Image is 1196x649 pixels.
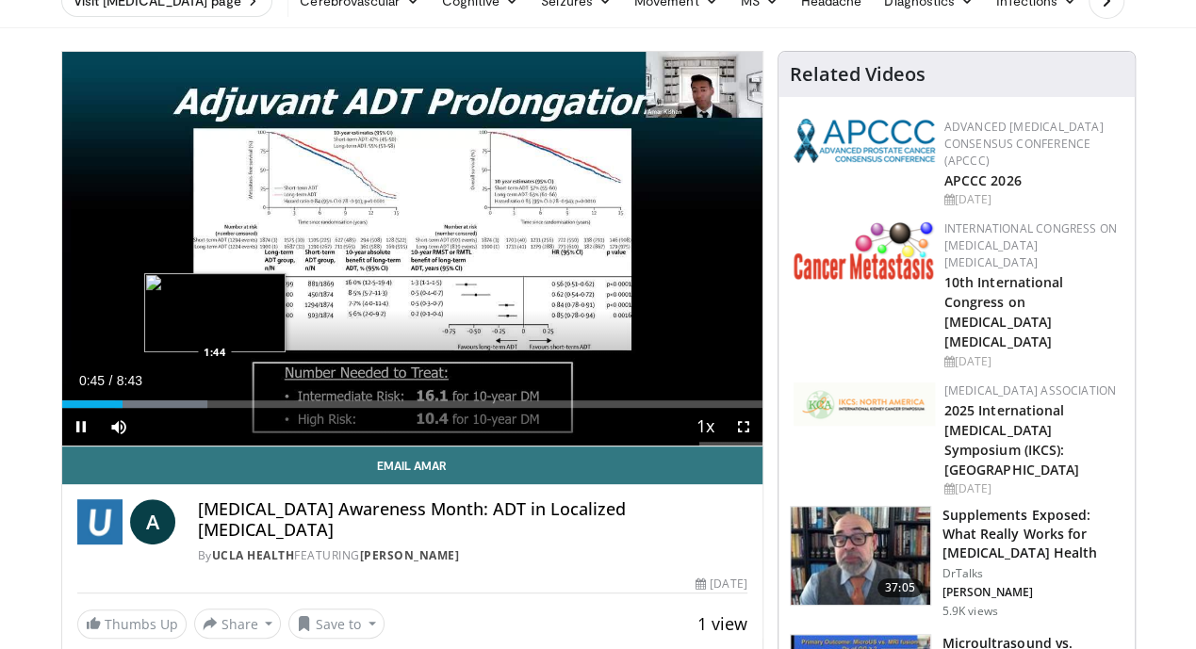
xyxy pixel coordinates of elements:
[100,408,138,446] button: Mute
[725,408,762,446] button: Fullscreen
[77,609,187,639] a: Thumbs Up
[877,578,923,597] span: 37:05
[198,499,747,540] h4: [MEDICAL_DATA] Awareness Month: ADT in Localized [MEDICAL_DATA]
[696,576,746,592] div: [DATE]
[944,220,1117,270] a: International Congress on [MEDICAL_DATA] [MEDICAL_DATA]
[62,408,100,446] button: Pause
[944,273,1064,350] a: 10th International Congress on [MEDICAL_DATA] [MEDICAL_DATA]
[62,52,762,446] video-js: Video Player
[942,604,998,619] p: 5.9K views
[791,507,930,605] img: 649d3fc0-5ee3-4147-b1a3-955a692e9799.150x105_q85_crop-smart_upscale.jpg
[62,400,762,408] div: Progress Bar
[130,499,175,544] a: A
[790,506,1123,619] a: 37:05 Supplements Exposed: What Really Works for [MEDICAL_DATA] Health DrTalks [PERSON_NAME] 5.9K...
[288,608,385,639] button: Save to
[198,547,747,564] div: By FEATURING
[194,608,282,639] button: Share
[944,382,1116,398] a: [MEDICAL_DATA] Association
[109,373,113,388] span: /
[790,63,926,86] h4: Related Videos
[942,506,1123,562] h3: Supplements Exposed: What Really Works for [MEDICAL_DATA] Health
[944,401,1080,479] a: 2025 International [MEDICAL_DATA] Symposium (IKCS): [GEOGRAPHIC_DATA]
[794,220,935,280] img: 6ff8bc22-9509-4454-a4f8-ac79dd3b8976.png.150x105_q85_autocrop_double_scale_upscale_version-0.2.png
[944,191,1120,208] div: [DATE]
[942,566,1123,581] p: DrTalks
[794,382,935,426] img: fca7e709-d275-4aeb-92d8-8ddafe93f2a6.png.150x105_q85_autocrop_double_scale_upscale_version-0.2.png
[144,273,286,352] img: image.jpeg
[944,480,1120,497] div: [DATE]
[697,612,747,635] span: 1 view
[942,585,1123,600] p: [PERSON_NAME]
[212,547,295,563] a: UCLA Health
[79,373,105,388] span: 0:45
[360,547,460,563] a: [PERSON_NAME]
[944,119,1104,169] a: Advanced [MEDICAL_DATA] Consensus Conference (APCCC)
[117,373,142,388] span: 8:43
[944,171,1022,189] a: APCCC 2026
[794,119,935,163] img: 92ba7c40-df22-45a2-8e3f-1ca017a3d5ba.png.150x105_q85_autocrop_double_scale_upscale_version-0.2.png
[62,446,762,484] a: Email Amar
[687,408,725,446] button: Playback Rate
[944,353,1120,370] div: [DATE]
[77,499,123,544] img: UCLA Health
